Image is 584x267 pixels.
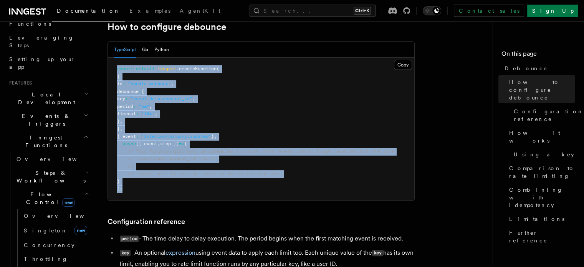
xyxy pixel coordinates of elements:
span: Leveraging Steps [9,35,74,48]
code: key [372,250,383,256]
a: Setting up your app [6,52,90,74]
span: Inngest Functions [6,134,83,149]
a: Throttling [21,252,90,266]
span: Local Development [6,91,84,106]
a: Limitations [506,212,575,226]
span: , [149,104,152,109]
span: : [125,96,128,101]
span: ( [217,66,219,71]
span: , [120,126,122,131]
span: debounce [117,89,139,94]
a: Leveraging Steps [6,31,90,52]
span: new [74,226,87,235]
a: Contact sales [454,5,524,17]
span: ({ event [136,141,157,146]
span: ); [117,186,122,191]
span: , [214,134,217,139]
span: } [117,126,120,131]
a: Further reference [506,226,575,247]
span: , [192,96,195,101]
a: Singletonnew [21,223,90,238]
span: export [117,66,133,71]
span: Comparison to rate limiting [509,164,575,180]
span: key [117,96,125,101]
a: Debounce [501,61,575,75]
span: "event.data.account_id" [131,96,192,101]
li: - The time delay to delay execution. The period begins when the first matching event is received. [117,233,415,244]
a: AgentKit [175,2,225,21]
span: Flow Control [13,191,84,206]
span: // `event.data.account_id` field. [128,156,217,161]
span: Debounce [505,65,548,72]
span: // [128,164,133,169]
a: Combining with idempotency [506,183,575,212]
span: : [122,81,125,86]
span: , [155,111,157,116]
span: async [122,141,136,146]
a: How to configure debounce [108,22,226,32]
span: : [139,89,141,94]
button: Local Development [6,88,90,109]
a: expression [165,249,195,256]
kbd: Ctrl+K [354,7,371,15]
a: Comparison to rate limiting [506,161,575,183]
span: // `event` will be the last event in the series received. [128,171,281,176]
span: { event [117,134,136,139]
span: { [184,141,187,146]
span: id [117,81,122,86]
a: Examples [125,2,175,21]
span: : [136,134,139,139]
a: Concurrency [21,238,90,252]
span: Singleton [24,227,68,234]
span: { [117,74,120,79]
button: TypeScript [114,42,136,58]
button: Toggle dark mode [423,6,441,15]
button: Python [154,42,169,58]
code: key [120,250,131,256]
a: Configuration reference [108,216,185,227]
span: , [120,119,122,124]
span: timeout [117,111,136,116]
button: Copy [394,60,412,70]
span: // This function will only be scheduled 5 minutes after events are no longer received with the same [128,149,394,154]
span: Concurrency [24,242,74,248]
span: "handle-webhook" [128,81,171,86]
span: step }) [160,141,179,146]
span: "5m" [139,104,149,109]
button: Events & Triggers [6,109,90,131]
span: Events & Triggers [6,112,84,128]
a: Using a key [511,148,575,161]
a: Documentation [52,2,125,22]
span: default [136,66,155,71]
span: , [157,141,160,146]
span: Using a key [514,151,574,158]
span: Configuration reference [514,108,584,123]
span: Throttling [24,256,68,262]
span: Steps & Workflows [13,169,86,184]
span: => [179,141,184,146]
span: new [62,198,75,207]
span: Limitations [509,215,564,223]
span: { [141,89,144,94]
a: Configuration reference [511,104,575,126]
span: : [133,104,136,109]
span: inngest [157,66,176,71]
span: How to configure debounce [509,78,575,101]
button: Go [142,42,148,58]
span: How it works [509,129,575,144]
button: Search...Ctrl+K [250,5,376,17]
a: How to configure debounce [506,75,575,104]
button: Flow Controlnew [13,187,90,209]
span: Examples [129,8,170,14]
span: AgentKit [180,8,220,14]
span: , [171,81,174,86]
span: "10m" [141,111,155,116]
span: Setting up your app [9,56,75,70]
a: Overview [21,209,90,223]
span: } [211,134,214,139]
a: How it works [506,126,575,148]
a: Overview [13,152,90,166]
span: : [136,111,139,116]
a: Sign Up [527,5,578,17]
button: Inngest Functions [6,131,90,152]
